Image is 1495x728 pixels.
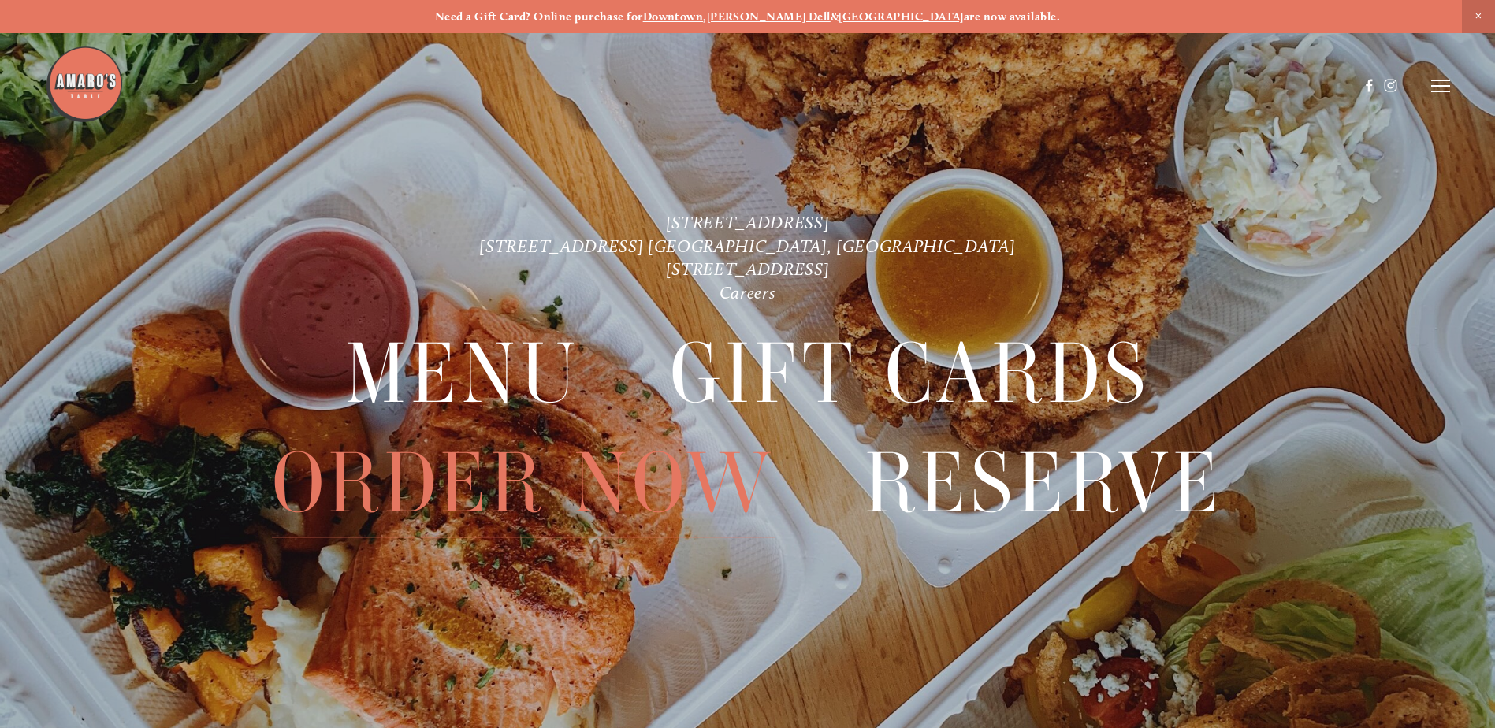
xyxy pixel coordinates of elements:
[670,320,1150,428] span: Gift Cards
[865,429,1223,537] a: Reserve
[435,9,643,24] strong: Need a Gift Card? Online purchase for
[345,320,580,427] a: Menu
[272,429,775,537] span: Order Now
[964,9,1060,24] strong: are now available.
[720,282,776,303] a: Careers
[703,9,706,24] strong: ,
[666,212,830,233] a: [STREET_ADDRESS]
[666,258,830,280] a: [STREET_ADDRESS]
[643,9,704,24] a: Downtown
[272,429,775,537] a: Order Now
[45,45,124,124] img: Amaro's Table
[670,320,1150,427] a: Gift Cards
[839,9,964,24] a: [GEOGRAPHIC_DATA]
[831,9,839,24] strong: &
[707,9,831,24] a: [PERSON_NAME] Dell
[865,429,1223,537] span: Reserve
[479,236,1015,257] a: [STREET_ADDRESS] [GEOGRAPHIC_DATA], [GEOGRAPHIC_DATA]
[345,320,580,428] span: Menu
